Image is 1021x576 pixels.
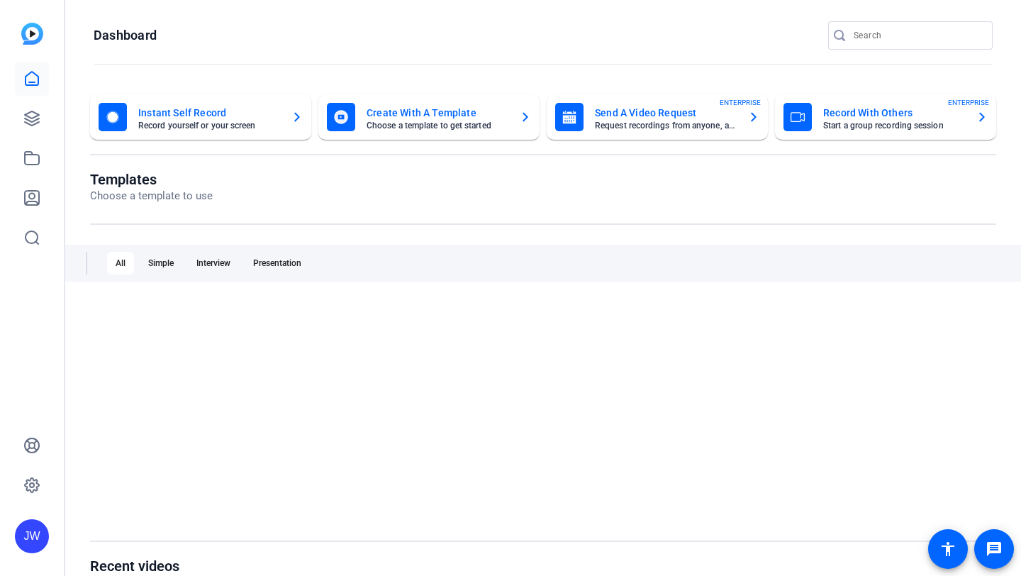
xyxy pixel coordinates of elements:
button: Send A Video RequestRequest recordings from anyone, anywhereENTERPRISE [547,94,768,140]
mat-card-subtitle: Choose a template to get started [367,121,508,130]
mat-card-subtitle: Start a group recording session [823,121,965,130]
div: Presentation [245,252,310,275]
div: JW [15,519,49,553]
mat-card-title: Send A Video Request [595,104,737,121]
h1: Dashboard [94,27,157,44]
input: Search [854,27,981,44]
h1: Recent videos [90,558,227,575]
img: blue-gradient.svg [21,23,43,45]
div: All [107,252,134,275]
span: ENTERPRISE [720,97,761,108]
div: Interview [188,252,239,275]
p: Choose a template to use [90,188,213,204]
mat-icon: message [986,541,1003,558]
span: ENTERPRISE [948,97,989,108]
mat-card-title: Create With A Template [367,104,508,121]
h1: Templates [90,171,213,188]
mat-card-subtitle: Request recordings from anyone, anywhere [595,121,737,130]
mat-card-subtitle: Record yourself or your screen [138,121,280,130]
mat-icon: accessibility [939,541,956,558]
button: Record With OthersStart a group recording sessionENTERPRISE [775,94,996,140]
div: Simple [140,252,182,275]
button: Instant Self RecordRecord yourself or your screen [90,94,311,140]
mat-card-title: Record With Others [823,104,965,121]
mat-card-title: Instant Self Record [138,104,280,121]
button: Create With A TemplateChoose a template to get started [318,94,540,140]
